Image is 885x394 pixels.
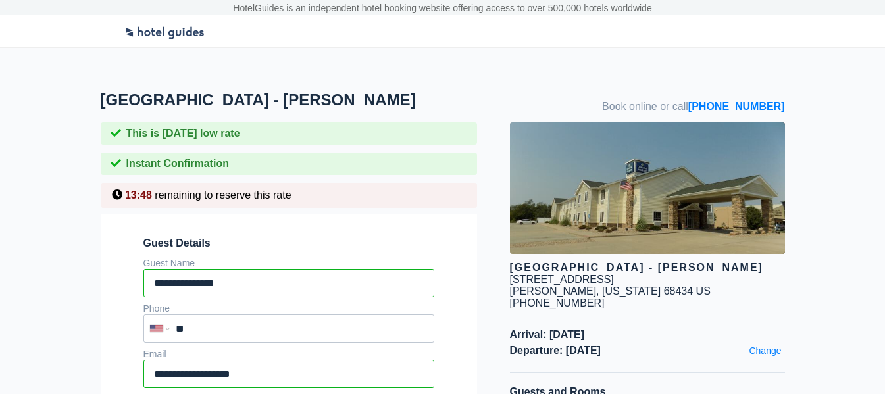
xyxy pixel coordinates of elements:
span: 13:48 [125,189,152,201]
div: [STREET_ADDRESS] [510,274,614,285]
span: Departure: [DATE] [510,345,785,357]
img: hotel image [510,122,785,254]
div: United States: +1 [145,316,172,341]
a: [PHONE_NUMBER] [688,101,785,112]
label: Email [143,349,166,359]
span: Book online or call [602,101,784,112]
a: Change [746,342,784,359]
div: Instant Confirmation [101,153,477,175]
span: US [696,285,711,297]
span: Arrival: [DATE] [510,329,785,341]
div: This is [DATE] low rate [101,122,477,145]
img: Logo-Transparent.png [124,18,206,41]
span: Guest Details [143,237,434,249]
label: Guest Name [143,258,195,268]
span: 68434 [664,285,694,297]
span: remaining to reserve this rate [155,189,291,201]
label: Phone [143,303,170,314]
span: [PERSON_NAME], [510,285,599,297]
span: [US_STATE] [602,285,661,297]
div: [GEOGRAPHIC_DATA] - [PERSON_NAME] [510,262,785,274]
div: [PHONE_NUMBER] [510,297,785,309]
h1: [GEOGRAPHIC_DATA] - [PERSON_NAME] [101,91,510,109]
